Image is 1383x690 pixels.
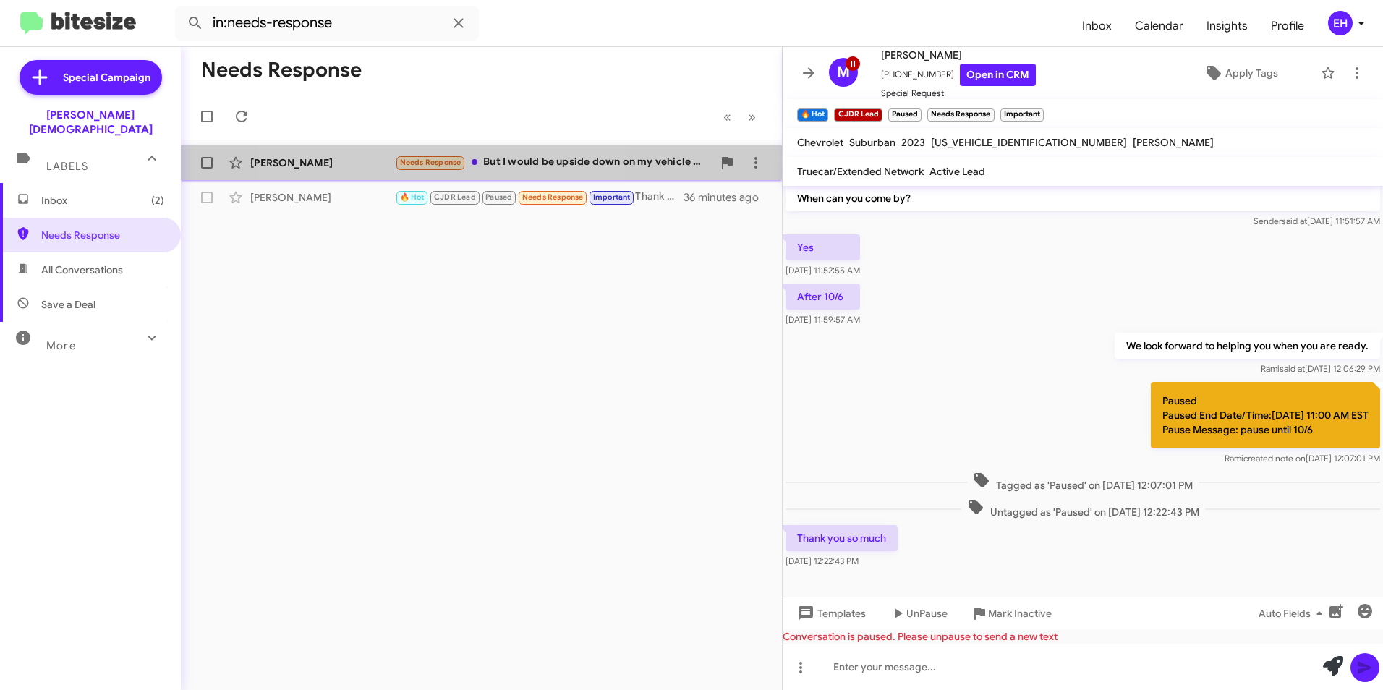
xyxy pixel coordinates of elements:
[1328,11,1353,35] div: EH
[927,108,994,122] small: Needs Response
[1259,5,1316,47] a: Profile
[1071,5,1123,47] a: Inbox
[41,228,164,242] span: Needs Response
[434,192,476,202] span: CJDR Lead
[1243,453,1306,464] span: created note on
[485,192,512,202] span: Paused
[906,600,948,626] span: UnPause
[901,136,925,149] span: 2023
[786,265,860,276] span: [DATE] 11:52:55 AM
[201,59,362,82] h1: Needs Response
[837,61,850,84] span: M
[1261,363,1380,374] span: Rami [DATE] 12:06:29 PM
[395,189,684,205] div: Thank you so much
[783,629,1383,644] div: Conversation is paused. Please unpause to send a new text
[1247,600,1340,626] button: Auto Fields
[881,46,1036,64] span: [PERSON_NAME]
[1254,216,1380,226] span: Sender [DATE] 11:51:57 AM
[797,136,843,149] span: Chevrolet
[931,136,1127,149] span: [US_VEHICLE_IDENTIFICATION_NUMBER]
[988,600,1052,626] span: Mark Inactive
[715,102,740,132] button: Previous
[797,108,828,122] small: 🔥 Hot
[522,192,584,202] span: Needs Response
[1259,600,1328,626] span: Auto Fields
[1000,108,1044,122] small: Important
[46,339,76,352] span: More
[723,108,731,126] span: «
[797,165,924,178] span: Truecar/Extended Network
[888,108,922,122] small: Paused
[739,102,765,132] button: Next
[175,6,479,41] input: Search
[783,600,877,626] button: Templates
[748,108,756,126] span: »
[786,314,860,325] span: [DATE] 11:59:57 AM
[929,165,985,178] span: Active Lead
[961,498,1205,519] span: Untagged as 'Paused' on [DATE] 12:22:43 PM
[715,102,765,132] nav: Page navigation example
[41,263,123,277] span: All Conversations
[967,472,1199,493] span: Tagged as 'Paused' on [DATE] 12:07:01 PM
[41,297,95,312] span: Save a Deal
[250,190,395,205] div: [PERSON_NAME]
[881,86,1036,101] span: Special Request
[1115,333,1380,359] p: We look forward to helping you when you are ready.
[834,108,882,122] small: CJDR Lead
[786,234,860,260] p: Yes
[395,154,712,171] div: But I would be upside down on my vehicle according to what your sales person told me last time.
[959,600,1063,626] button: Mark Inactive
[786,284,860,310] p: After 10/6
[250,156,395,170] div: [PERSON_NAME]
[20,60,162,95] a: Special Campaign
[1151,382,1380,448] p: Paused Paused End Date/Time:[DATE] 11:00 AM EST Pause Message: pause until 10/6
[1282,216,1307,226] span: said at
[849,136,895,149] span: Suburban
[1225,60,1278,86] span: Apply Tags
[1133,136,1214,149] span: [PERSON_NAME]
[1225,453,1380,464] span: Rami [DATE] 12:07:01 PM
[63,70,150,85] span: Special Campaign
[786,525,898,551] p: Thank you so much
[881,64,1036,86] span: [PHONE_NUMBER]
[794,600,866,626] span: Templates
[960,64,1036,86] a: Open in CRM
[684,190,770,205] div: 36 minutes ago
[46,160,88,173] span: Labels
[1195,5,1259,47] a: Insights
[1316,11,1367,35] button: EH
[1123,5,1195,47] a: Calendar
[1280,363,1305,374] span: said at
[877,600,959,626] button: UnPause
[151,193,164,208] span: (2)
[400,158,461,167] span: Needs Response
[41,193,164,208] span: Inbox
[786,555,859,566] span: [DATE] 12:22:43 PM
[593,192,631,202] span: Important
[400,192,425,202] span: 🔥 Hot
[1167,60,1314,86] button: Apply Tags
